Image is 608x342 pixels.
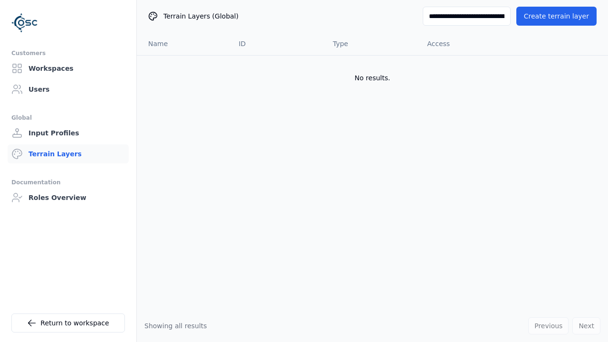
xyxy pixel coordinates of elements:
div: Customers [11,47,125,59]
span: Showing all results [144,322,207,330]
div: Documentation [11,177,125,188]
th: Access [419,32,513,55]
button: Create terrain layer [516,7,597,26]
a: Workspaces [8,59,129,78]
th: Name [137,32,231,55]
th: Type [325,32,419,55]
img: Logo [11,9,38,36]
span: Terrain Layers (Global) [163,11,238,21]
a: Return to workspace [11,313,125,332]
div: Global [11,112,125,123]
a: Roles Overview [8,188,129,207]
a: Terrain Layers [8,144,129,163]
a: Input Profiles [8,123,129,142]
td: No results. [137,55,608,101]
a: Users [8,80,129,99]
th: ID [231,32,325,55]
